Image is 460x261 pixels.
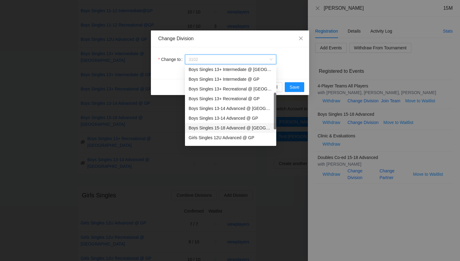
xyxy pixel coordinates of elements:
label: Change to [158,55,185,64]
div: Boys Singles 13+ Recreational @ [GEOGRAPHIC_DATA] [189,86,273,92]
div: Girls Singles 12U Recreational @ [GEOGRAPHIC_DATA] [189,144,273,151]
div: Boys Singles 13+ Recreational @ GP [185,94,276,104]
div: Boys Singles 13-14 Advanced @ [GEOGRAPHIC_DATA] [189,105,273,112]
button: Save [285,82,304,92]
div: Girls Singles 12U Advanced @ GP [185,133,276,143]
div: Change Division [158,35,302,42]
span: 3102 [189,55,273,64]
div: Boys Singles 13-14 Advanced @ GP [185,113,276,123]
span: Save [290,84,299,90]
div: Girls Singles 12U Recreational @ CY [185,143,276,152]
div: Boys Singles 13+ Intermediate @ CY [185,65,276,74]
div: Boys Singles 13+ Recreational @ CY [185,84,276,94]
div: Boys Singles 15-18 Advanced @ [GEOGRAPHIC_DATA] [189,125,273,131]
div: Boys Singles 13-14 Advanced @ GP [189,115,273,122]
div: Boys Singles 13+ Recreational @ GP [189,95,273,102]
button: Close [293,30,309,47]
div: Girls Singles 12U Advanced @ GP [189,134,273,141]
div: Boys Singles 13+ Intermediate @ [GEOGRAPHIC_DATA] [189,66,273,73]
span: close [298,36,303,41]
div: Boys Singles 13-14 Advanced @ CY [185,104,276,113]
div: Boys Singles 15-18 Advanced @ CY [185,123,276,133]
div: Boys Singles 13+ Intermediate @ GP [185,74,276,84]
div: Boys Singles 13+ Intermediate @ GP [189,76,273,83]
